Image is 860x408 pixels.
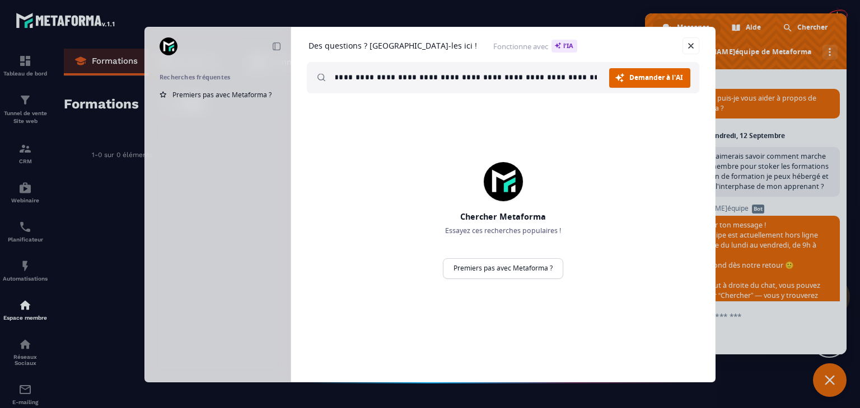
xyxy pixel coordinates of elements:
p: Essayez ces recherches populaires ! [419,226,587,236]
a: Réduire [269,39,284,54]
h2: Recherches fréquentes [160,73,276,81]
h2: Chercher Metaforma [419,211,587,222]
span: Premiers pas avec Metaforma ? [172,90,272,99]
span: Demander à l'AI [629,74,683,81]
span: l'IA [551,40,577,53]
a: Premiers pas avec Metaforma ? [443,258,563,279]
h1: Des questions ? [GEOGRAPHIC_DATA]-les ici ! [309,41,477,51]
a: Fermer [683,37,699,54]
span: Fonctionne avec [493,40,577,53]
